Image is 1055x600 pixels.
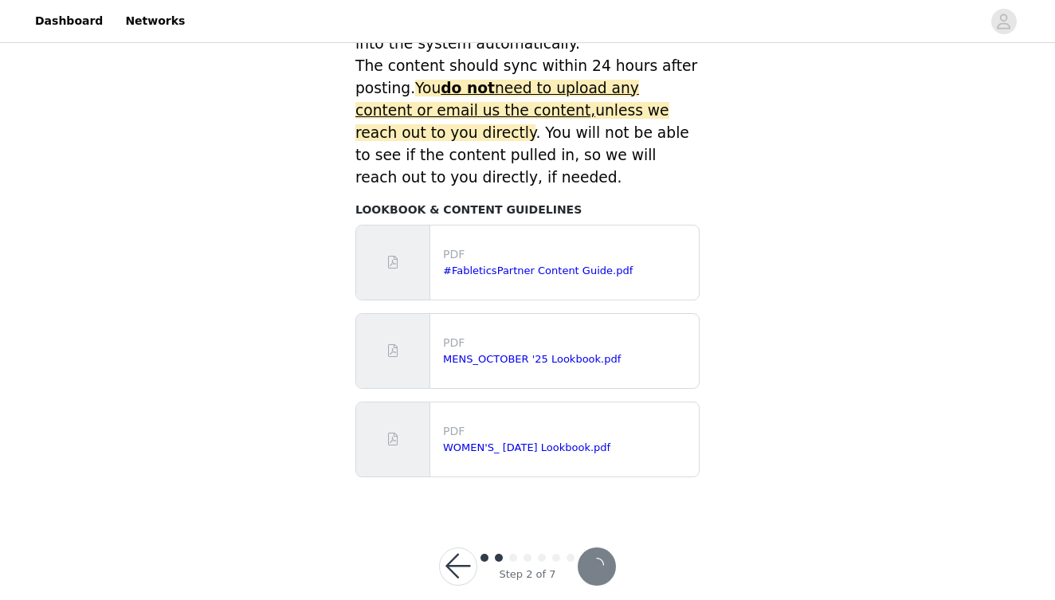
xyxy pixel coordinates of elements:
a: Networks [116,3,194,39]
h4: LOOKBOOK & CONTENT GUIDELINES [355,202,700,218]
a: Dashboard [25,3,112,39]
strong: do not [441,80,495,96]
a: MENS_OCTOBER '25 Lookbook.pdf [443,353,621,365]
div: Step 2 of 7 [499,567,555,582]
span: You unless we reach out to you directly [355,80,669,141]
div: avatar [996,9,1011,34]
span: The content should sync within 24 hours after posting. . You will not be able to see if the conte... [355,57,697,186]
a: WOMEN'S_ [DATE] Lookbook.pdf [443,441,610,453]
p: PDF [443,246,692,263]
a: #FableticsPartner Content Guide.pdf [443,265,633,276]
span: need to upload any content or email us the content, [355,80,639,119]
p: PDF [443,423,692,440]
p: PDF [443,335,692,351]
